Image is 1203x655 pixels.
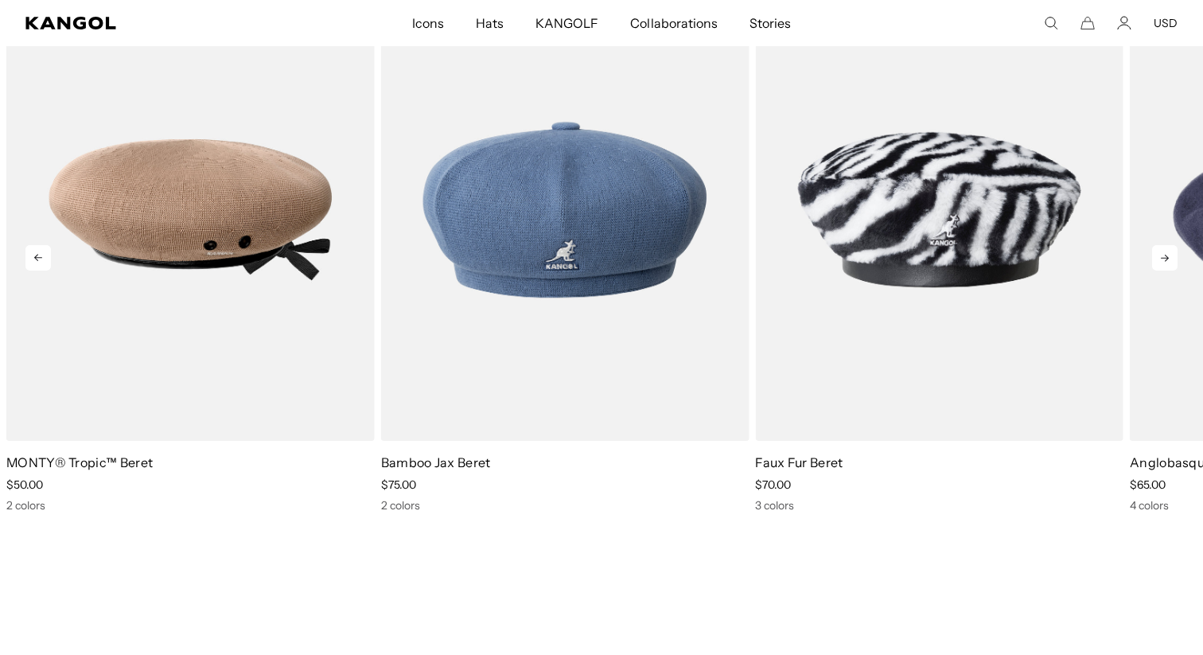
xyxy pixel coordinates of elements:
summary: Search here [1044,16,1058,30]
a: Bamboo Jax Beret [381,454,491,470]
span: $70.00 [755,478,791,492]
a: MONTY® Tropic™ Beret [6,454,153,470]
span: $50.00 [6,478,43,492]
div: 3 colors [755,498,1123,513]
span: $75.00 [381,478,416,492]
a: Kangol [25,17,273,29]
a: Account [1117,16,1131,30]
a: Faux Fur Beret [755,454,843,470]
div: 2 colors [381,498,749,513]
span: $65.00 [1130,478,1166,492]
button: USD [1154,16,1178,30]
button: Cart [1080,16,1095,30]
div: 2 colors [6,498,375,513]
